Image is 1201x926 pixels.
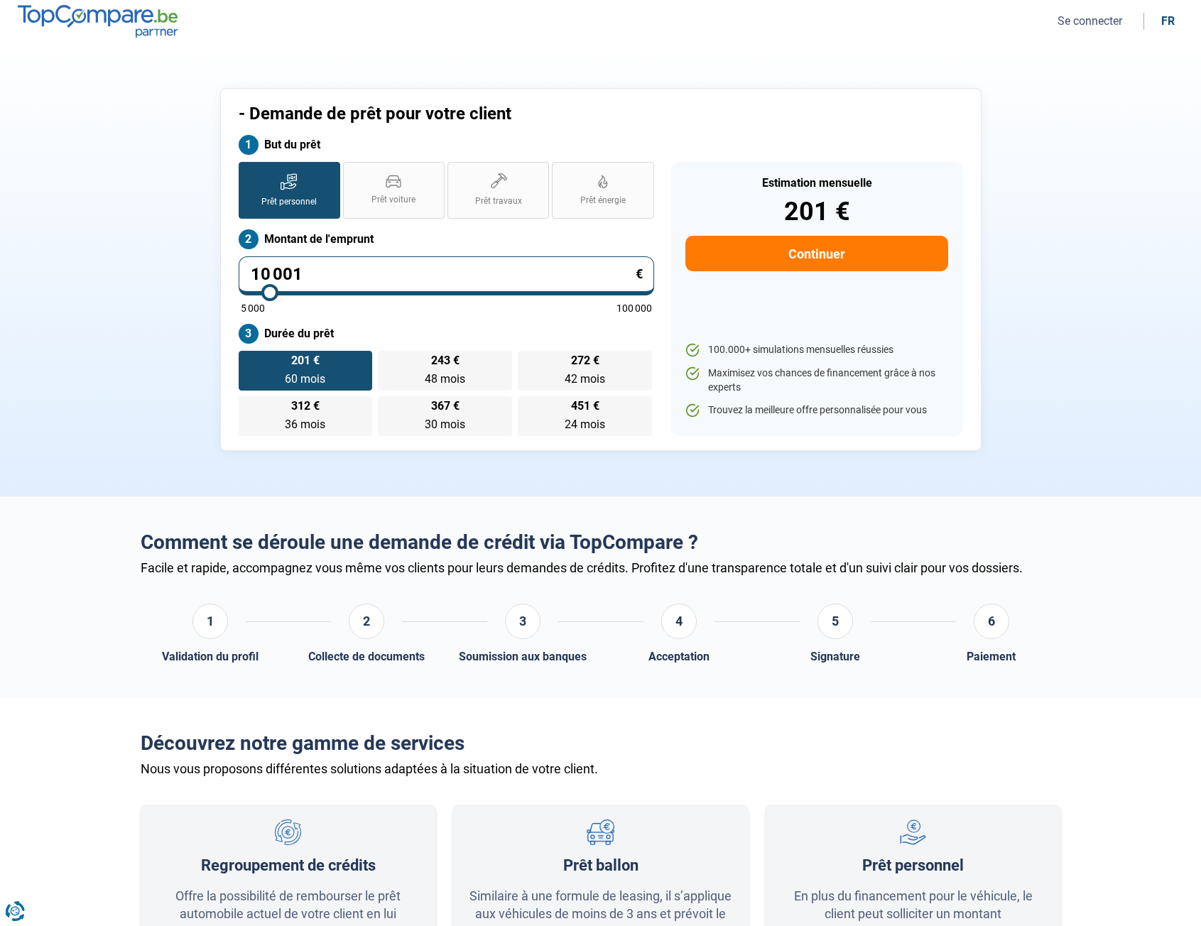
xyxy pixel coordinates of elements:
button: Se connecter [1053,13,1126,28]
h2: Découvrez notre gamme de services [141,731,1061,756]
li: 100.000+ simulations mensuelles réussies [685,343,947,357]
div: fr [1161,14,1175,28]
div: Facile et rapide, accompagnez vous même vos clients pour leurs demandes de crédits. Profitez d'un... [141,560,1061,575]
span: 60 mois [285,372,325,386]
li: Trouvez la meilleure offre personnalisée pour vous [685,403,947,418]
span: 30 mois [425,418,465,431]
div: 5 [817,604,853,639]
span: 243 € [431,355,460,366]
button: Continuer [685,236,947,271]
h1: - Demande de prêt pour votre client [239,104,778,124]
span: 201 € [291,355,320,366]
span: 48 mois [425,372,465,386]
label: But du prêt [239,135,654,155]
div: Collecte de documents [308,650,425,663]
span: 451 € [571,401,599,412]
div: 201 € [685,199,947,224]
label: Durée du prêt [239,324,654,344]
span: 24 mois [565,418,605,431]
img: Prêt ballon [587,819,614,846]
img: TopCompare.be [18,5,178,37]
div: Signature [810,650,860,663]
span: 5 000 [241,303,265,313]
div: Estimation mensuelle [685,178,947,189]
span: Prêt travaux [475,195,522,207]
img: Regroupement de crédits [275,819,301,846]
span: 272 € [571,355,599,366]
span: € [636,268,643,280]
div: 6 [974,604,1009,639]
div: 2 [349,604,384,639]
div: Regroupement de crédits [201,856,376,875]
div: Prêt ballon [563,856,638,875]
span: Prêt personnel [261,196,317,208]
h2: Comment se déroule une demande de crédit via TopCompare ? [141,530,1061,555]
li: Maximisez vos chances de financement grâce à nos experts [685,366,947,394]
span: Prêt voiture [371,194,415,206]
div: 3 [505,604,540,639]
span: 36 mois [285,418,325,431]
div: Paiement [967,650,1016,663]
div: 4 [661,604,697,639]
span: Prêt énergie [580,195,626,207]
img: Prêt personnel [900,819,926,846]
div: Acceptation [648,650,710,663]
span: 100 000 [616,303,652,313]
label: Montant de l'emprunt [239,229,654,249]
div: Soumission aux banques [459,650,587,663]
div: Nous vous proposons différentes solutions adaptées à la situation de votre client. [141,761,1061,776]
span: 42 mois [565,372,605,386]
div: 1 [192,604,228,639]
span: 312 € [291,401,320,412]
div: Prêt personnel [862,856,964,875]
div: Validation du profil [162,650,259,663]
span: 367 € [431,401,460,412]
